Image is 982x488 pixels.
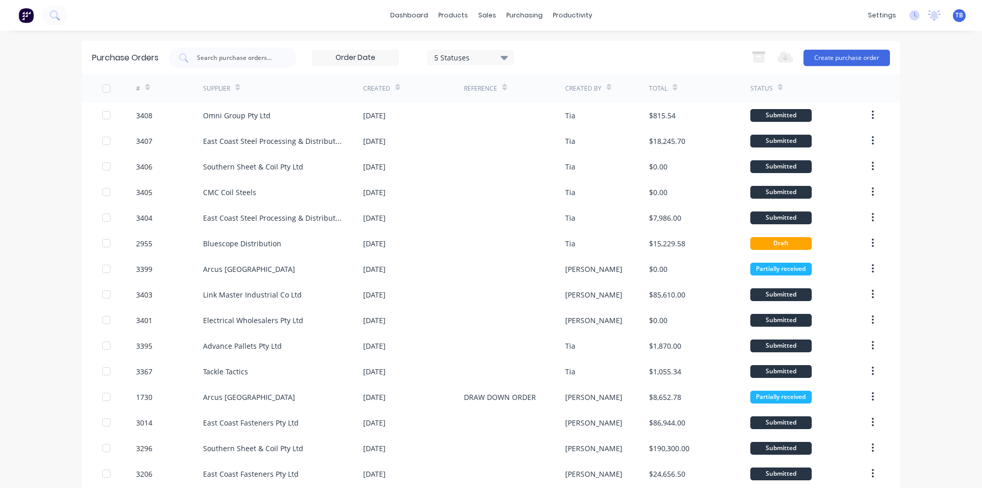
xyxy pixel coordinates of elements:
div: 3206 [136,469,152,479]
div: East Coast Steel Processing & Distribution [203,136,343,146]
div: [PERSON_NAME] [565,469,622,479]
div: 3406 [136,161,152,172]
div: Tia [565,161,575,172]
div: [PERSON_NAME] [565,289,622,300]
div: Tia [565,136,575,146]
iframe: Intercom live chat [947,453,972,478]
div: $0.00 [649,161,667,172]
div: Tia [565,366,575,377]
div: Submitted [750,288,812,301]
span: TB [955,11,963,20]
div: Arcus [GEOGRAPHIC_DATA] [203,392,295,402]
div: DRAW DOWN ORDER [464,392,536,402]
div: 3407 [136,136,152,146]
div: Submitted [750,186,812,199]
div: CMC Coil Steels [203,187,256,198]
div: Arcus [GEOGRAPHIC_DATA] [203,264,295,274]
div: $15,229.58 [649,238,685,249]
div: Submitted [750,416,812,429]
div: [PERSON_NAME] [565,443,622,454]
div: 3367 [136,366,152,377]
div: Southern Sheet & Coil Pty Ltd [203,443,303,454]
div: purchasing [501,8,548,23]
div: $190,300.00 [649,443,689,454]
div: $18,245.70 [649,136,685,146]
div: Created [363,84,390,93]
div: [DATE] [363,315,386,326]
div: $1,870.00 [649,341,681,351]
div: Partially received [750,263,812,275]
div: [PERSON_NAME] [565,315,622,326]
div: Bluescope Distribution [203,238,281,249]
div: Reference [464,84,497,93]
div: 3408 [136,110,152,121]
div: # [136,84,140,93]
div: Tia [565,238,575,249]
div: [DATE] [363,110,386,121]
div: $85,610.00 [649,289,685,300]
div: [DATE] [363,469,386,479]
input: Search purchase orders... [196,53,281,63]
div: Draft [750,237,812,250]
div: $8,652.78 [649,392,681,402]
div: Tackle Tactics [203,366,248,377]
div: productivity [548,8,597,23]
div: 3014 [136,417,152,428]
div: Tia [565,187,575,198]
div: Electrical Wholesalers Pty Ltd [203,315,303,326]
div: 3404 [136,213,152,223]
div: East Coast Fasteners Pty Ltd [203,417,299,428]
div: $815.54 [649,110,676,121]
div: Submitted [750,160,812,173]
div: 3405 [136,187,152,198]
div: $7,986.00 [649,213,681,223]
a: dashboard [385,8,433,23]
div: [DATE] [363,136,386,146]
div: [DATE] [363,366,386,377]
div: Omni Group Pty Ltd [203,110,271,121]
div: 5 Statuses [434,52,507,62]
input: Order Date [313,50,398,66]
div: sales [473,8,501,23]
div: settings [863,8,901,23]
div: [DATE] [363,392,386,402]
div: [DATE] [363,213,386,223]
div: [PERSON_NAME] [565,392,622,402]
div: Submitted [750,340,812,352]
div: Submitted [750,442,812,455]
div: 3395 [136,341,152,351]
div: Submitted [750,135,812,147]
div: [DATE] [363,341,386,351]
div: $1,055.34 [649,366,681,377]
div: Submitted [750,314,812,327]
div: $0.00 [649,264,667,274]
div: Total [649,84,667,93]
div: Tia [565,213,575,223]
div: products [433,8,473,23]
div: 1730 [136,392,152,402]
div: East Coast Steel Processing & Distribution [203,213,343,223]
div: $0.00 [649,315,667,326]
button: Create purchase order [804,50,890,66]
div: Submitted [750,109,812,122]
div: [PERSON_NAME] [565,417,622,428]
div: Advance Pallets Pty Ltd [203,341,282,351]
div: 3403 [136,289,152,300]
div: [PERSON_NAME] [565,264,622,274]
div: [DATE] [363,187,386,198]
div: Created By [565,84,601,93]
div: [DATE] [363,443,386,454]
div: $86,944.00 [649,417,685,428]
div: Submitted [750,468,812,480]
div: Submitted [750,211,812,224]
div: Southern Sheet & Coil Pty Ltd [203,161,303,172]
div: 3401 [136,315,152,326]
div: [DATE] [363,417,386,428]
div: [DATE] [363,238,386,249]
div: [DATE] [363,264,386,274]
div: Link Master Industrial Co Ltd [203,289,302,300]
div: East Coast Fasteners Pty Ltd [203,469,299,479]
div: $0.00 [649,187,667,198]
div: Partially received [750,391,812,404]
div: [DATE] [363,161,386,172]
